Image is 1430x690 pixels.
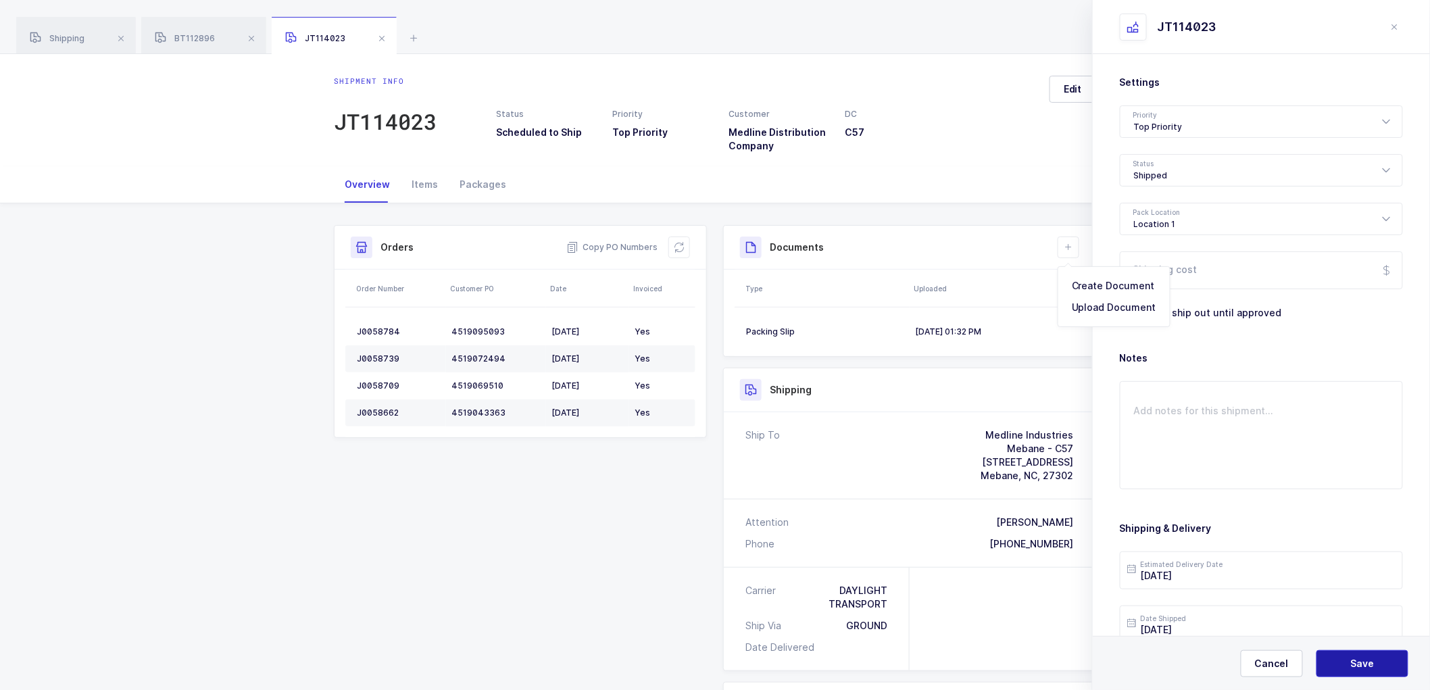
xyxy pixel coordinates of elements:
span: Mebane, NC, 27302 [981,470,1073,481]
div: Packages [449,166,517,203]
h3: Notes [1120,351,1403,365]
div: DAYLIGHT TRANSPORT [781,584,887,611]
div: [DATE] [551,353,624,364]
div: Order Number [356,283,442,294]
div: Customer [729,108,829,120]
div: Items [401,166,449,203]
h3: Documents [770,241,824,254]
span: Shipping [30,33,84,43]
div: DC [845,108,945,120]
div: 4519095093 [451,326,541,337]
div: [PHONE_NUMBER] [989,537,1073,551]
li: Upload Document [1064,297,1164,318]
div: Uploaded [914,283,1081,294]
div: Ship Via [745,619,787,633]
div: GROUND [846,619,887,633]
button: Edit [1050,76,1096,103]
span: Yes [635,380,650,391]
div: Shipment info [334,76,437,87]
h3: Shipping [770,383,812,397]
span: Save [1351,657,1375,670]
div: Type [745,283,906,294]
div: J0058784 [357,326,441,337]
div: [DATE] [551,326,624,337]
div: Medline Industries [981,428,1073,442]
div: J0058739 [357,353,441,364]
h3: Scheduled to Ship [496,126,596,139]
li: Create Document [1064,275,1164,297]
h3: Shipping & Delivery [1120,522,1403,535]
h3: Orders [380,241,414,254]
div: J0058662 [357,408,441,418]
div: Mebane - C57 [981,442,1073,455]
div: [PERSON_NAME] [996,516,1073,529]
button: Save [1316,650,1408,677]
button: Copy PO Numbers [566,241,658,254]
h3: C57 [845,126,945,139]
h3: Settings [1120,76,1403,89]
div: Date Delivered [745,641,820,654]
button: Cancel [1241,650,1303,677]
span: Yes [635,408,650,418]
div: Customer PO [450,283,542,294]
div: Ship To [745,428,780,483]
div: [DATE] 01:32 PM [915,326,1073,337]
input: Shipping cost [1120,251,1403,289]
div: JT114023 [1158,19,1216,35]
div: Carrier [745,584,781,611]
span: Yes [635,326,650,337]
div: Status [496,108,596,120]
div: Phone [745,537,774,551]
div: Invoiced [633,283,691,294]
div: [STREET_ADDRESS] [981,455,1073,469]
span: Edit [1064,82,1082,96]
span: BT112896 [155,33,215,43]
span: Cancel [1255,657,1289,670]
div: [DATE] [551,408,624,418]
h3: Medline Distribution Company [729,126,829,153]
div: J0058709 [357,380,441,391]
span: Do not ship out until approved [1133,306,1282,319]
span: Yes [635,353,650,364]
div: 4519043363 [451,408,541,418]
div: Priority [612,108,712,120]
span: JT114023 [285,33,345,43]
h3: Top Priority [612,126,712,139]
div: [DATE] [551,380,624,391]
div: Attention [745,516,789,529]
div: 4519072494 [451,353,541,364]
div: Overview [334,166,401,203]
div: Date [550,283,625,294]
div: 4519069510 [451,380,541,391]
button: close drawer [1387,19,1403,35]
div: Packing Slip [746,326,904,337]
